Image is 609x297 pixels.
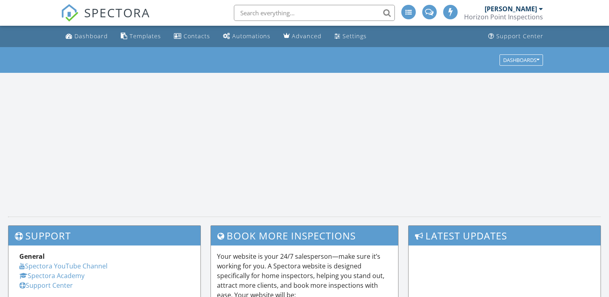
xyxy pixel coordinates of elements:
a: Spectora YouTube Channel [19,262,107,270]
a: Spectora Academy [19,271,85,280]
div: Contacts [184,32,210,40]
h3: Book More Inspections [211,226,398,245]
div: Advanced [292,32,322,40]
a: Templates [118,29,164,44]
h3: Latest Updates [409,226,601,245]
img: The Best Home Inspection Software - Spectora [61,4,78,22]
div: Horizon Point Inspections [464,13,543,21]
div: Dashboard [74,32,108,40]
div: Support Center [496,32,543,40]
div: Settings [343,32,367,40]
a: Settings [331,29,370,44]
span: SPECTORA [84,4,150,21]
a: Contacts [171,29,213,44]
a: SPECTORA [61,11,150,28]
a: Support Center [485,29,547,44]
div: [PERSON_NAME] [485,5,537,13]
a: Dashboard [62,29,111,44]
h3: Support [8,226,200,245]
div: Dashboards [503,57,539,63]
a: Support Center [19,281,73,290]
input: Search everything... [234,5,395,21]
button: Dashboards [500,54,543,66]
a: Advanced [280,29,325,44]
strong: General [19,252,45,261]
div: Templates [130,32,161,40]
a: Automations (Advanced) [220,29,274,44]
div: Automations [232,32,270,40]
